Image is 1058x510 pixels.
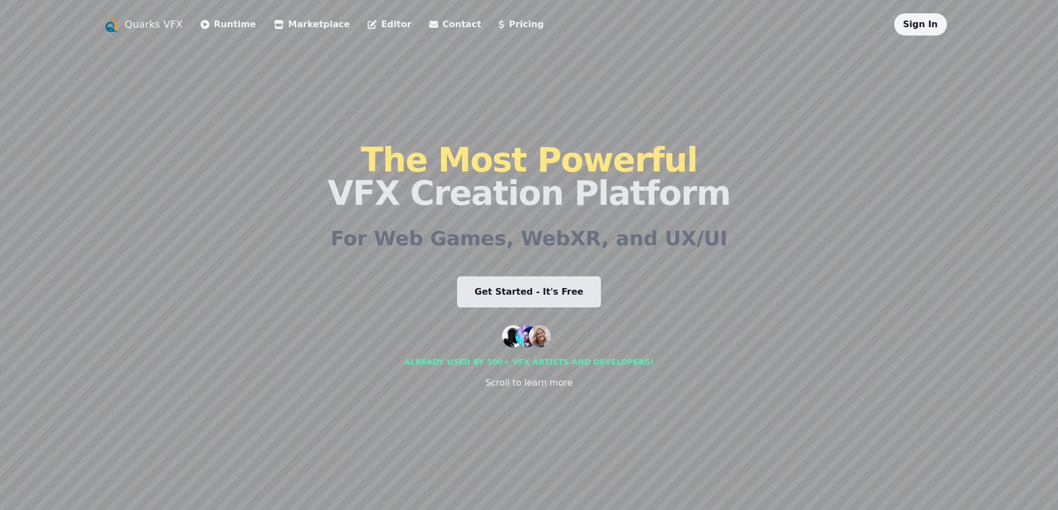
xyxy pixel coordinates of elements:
a: Pricing [499,18,544,31]
a: Contact [429,18,482,31]
a: Marketplace [274,18,350,31]
a: Runtime [200,18,256,31]
a: Quarks VFX [125,17,183,32]
img: customer 1 [502,325,524,347]
h1: VFX Creation Platform [328,143,730,210]
div: Scroll to learn more [485,376,573,390]
a: Editor [368,18,411,31]
img: customer 3 [529,325,551,347]
a: Get Started - It's Free [457,276,601,307]
div: Already used by 500+ vfx artists and developers! [404,356,654,367]
a: Sign In [903,19,938,29]
img: customer 2 [515,325,538,347]
span: The Most Powerful [360,140,697,179]
h2: For Web Games, WebXR, and UX/UI [330,228,728,250]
